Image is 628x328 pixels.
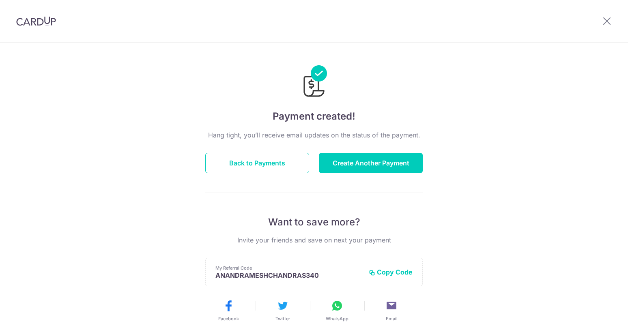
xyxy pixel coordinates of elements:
[386,315,398,322] span: Email
[205,153,309,173] button: Back to Payments
[204,299,252,322] button: Facebook
[326,315,348,322] span: WhatsApp
[301,65,327,99] img: Payments
[16,16,56,26] img: CardUp
[313,299,361,322] button: WhatsApp
[319,153,423,173] button: Create Another Payment
[576,304,620,324] iframe: Opens a widget where you can find more information
[368,299,415,322] button: Email
[218,315,239,322] span: Facebook
[369,268,413,276] button: Copy Code
[275,315,290,322] span: Twitter
[205,130,423,140] p: Hang tight, you’ll receive email updates on the status of the payment.
[215,271,362,279] p: ANANDRAMESHCHANDRAS340
[205,109,423,124] h4: Payment created!
[205,235,423,245] p: Invite your friends and save on next your payment
[215,265,362,271] p: My Referral Code
[205,216,423,229] p: Want to save more?
[259,299,307,322] button: Twitter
